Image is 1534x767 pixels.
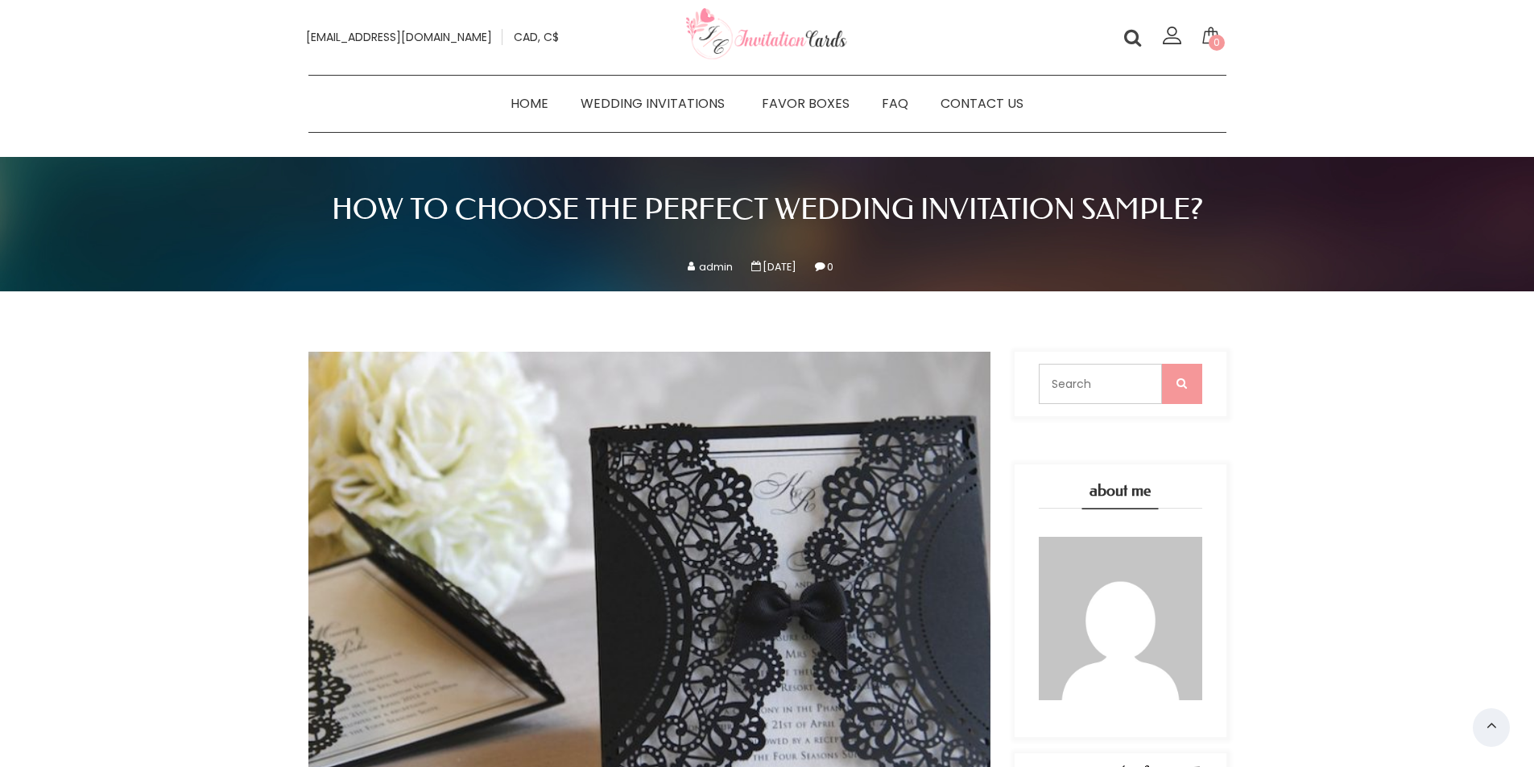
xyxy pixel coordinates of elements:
[812,260,833,274] span: 0
[1159,31,1185,47] a: Login/register
[684,260,733,274] span: admin
[924,92,1040,115] a: Contact Us
[749,260,797,274] span: [DATE]
[332,192,1203,226] a: How to choose the perfect wedding invitation sample?
[564,92,746,115] a: Wedding Invitations
[306,29,492,45] span: [EMAIL_ADDRESS][DOMAIN_NAME]
[866,92,924,115] a: FAQ
[494,92,564,115] a: Home
[1197,22,1225,53] a: 0
[686,49,847,65] a: Your customized wedding cards
[1039,364,1162,404] input: Search
[686,8,847,61] img: Invitationcards
[746,92,866,115] a: Favor Boxes
[1209,35,1225,51] span: 0
[296,29,502,45] a: [EMAIL_ADDRESS][DOMAIN_NAME]
[1039,476,1202,509] h4: about me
